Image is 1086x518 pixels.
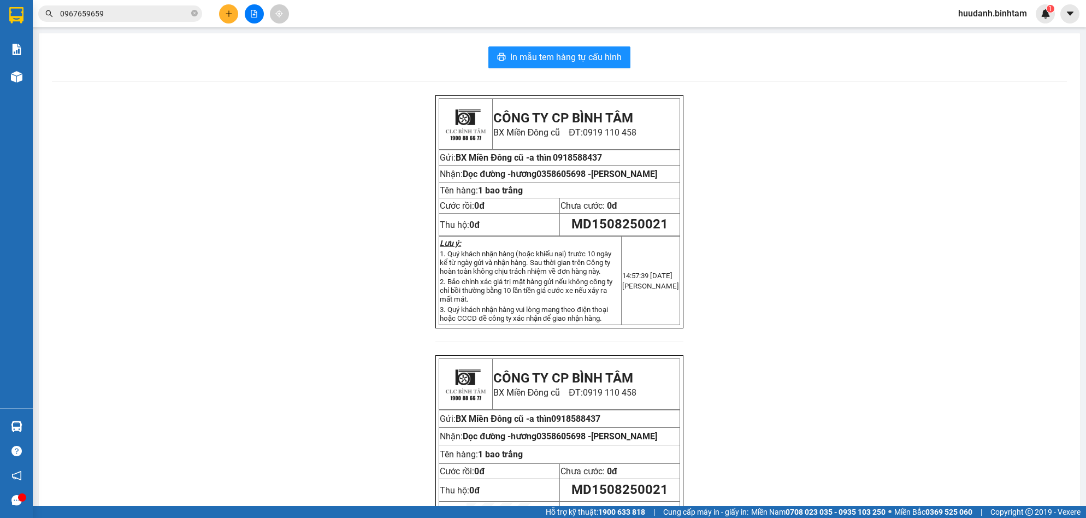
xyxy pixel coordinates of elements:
span: 2. Bảo chính xác giá trị mặt hàng gửi nếu không công ty chỉ bồi thường bằng 10 lần tiền giá cước ... [440,278,612,303]
span: hương [511,431,657,442]
span: Cước rồi: [440,466,485,476]
span: | [981,506,982,518]
strong: 0đ [469,220,480,230]
span: Hỗ trợ kỹ thuật: [546,506,645,518]
button: aim [270,4,289,23]
span: 3. Quý khách nhận hàng vui lòng mang theo điện thoại hoặc CCCD đề công ty xác nhận để giao nhận h... [440,305,607,322]
span: Nhận: [440,431,657,442]
strong: 1900 633 818 [598,508,645,516]
span: BX Miền Đông cũ - [456,414,600,424]
span: message [11,495,22,505]
span: a thìn [529,414,600,424]
span: question-circle [11,446,22,456]
span: [PERSON_NAME] [591,431,657,442]
span: aim [275,10,283,17]
span: plus [225,10,233,17]
span: 0đ [607,201,617,211]
span: 1. Quý khách nhận hàng (hoặc khiếu nại) trước 10 ngày kể từ ngày gửi và nhận hàng. Sau thời gian ... [440,250,611,275]
span: close-circle [191,10,198,16]
span: Cước rồi: [440,201,485,211]
strong: Lưu ý: [440,239,461,248]
span: 0đ [607,466,617,476]
img: warehouse-icon [11,421,22,432]
span: Tên hàng: [440,185,523,196]
strong: 0369 525 060 [925,508,972,516]
strong: CÔNG TY CP BÌNH TÂM [493,370,633,386]
span: copyright [1025,508,1033,516]
span: BX Miền Đông cũ ĐT: [493,387,636,398]
strong: CÔNG TY CP BÌNH TÂM [493,110,633,126]
sup: 1 [1047,5,1054,13]
span: 0918588437 [553,152,602,163]
span: Chưa cước: [560,201,617,211]
span: Thu hộ: [440,220,480,230]
strong: 0708 023 035 - 0935 103 250 [786,508,886,516]
span: printer [497,52,506,63]
span: 0358605698 - [536,431,657,442]
span: Miền Bắc [894,506,972,518]
span: 14:57:39 [DATE] [622,272,672,280]
button: file-add [245,4,264,23]
span: 0358605698 - [536,169,591,179]
img: solution-icon [11,44,22,55]
span: hương [511,169,591,179]
button: plus [219,4,238,23]
span: In mẫu tem hàng tự cấu hình [510,50,622,64]
span: | [653,506,655,518]
span: 0đ [474,201,485,211]
span: Thu hộ: [440,485,480,496]
span: huudanh.binhtam [949,7,1036,20]
span: BX Miền Đông cũ - [456,152,529,163]
span: Dọc đường - [463,169,591,179]
span: a thìn [529,152,551,163]
span: 1 bao trắng [478,185,523,196]
span: 0đ [474,466,485,476]
span: MD1508250021 [571,482,668,497]
span: [PERSON_NAME] [591,169,657,179]
span: Gửi: [440,152,456,163]
span: Gửi: [440,414,600,424]
input: Tìm tên, số ĐT hoặc mã đơn [60,8,189,20]
span: file-add [250,10,258,17]
span: Chưa cước: [560,466,617,476]
span: Cung cấp máy in - giấy in: [663,506,748,518]
span: 0919 110 458 [583,387,636,398]
span: Nhận: [440,169,591,179]
span: close-circle [191,9,198,19]
button: caret-down [1060,4,1079,23]
img: logo-vxr [9,7,23,23]
span: Miền Nam [751,506,886,518]
img: logo [441,360,490,409]
span: ⚪️ [888,510,892,514]
span: Dọc đường - [463,431,657,442]
span: 0918588437 [551,414,600,424]
strong: 0đ [469,485,480,496]
span: MD1508250021 [571,216,668,232]
span: notification [11,470,22,481]
button: printerIn mẫu tem hàng tự cấu hình [488,46,630,68]
span: 1 [1048,5,1052,13]
span: caret-down [1065,9,1075,19]
img: logo [441,99,490,149]
img: icon-new-feature [1041,9,1050,19]
span: [PERSON_NAME] [622,282,679,290]
img: warehouse-icon [11,71,22,83]
span: search [45,10,53,17]
span: BX Miền Đông cũ ĐT: [493,127,636,138]
span: Tên hàng: [440,449,523,460]
span: 0919 110 458 [583,127,636,138]
span: 1 bao trắng [478,449,523,460]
